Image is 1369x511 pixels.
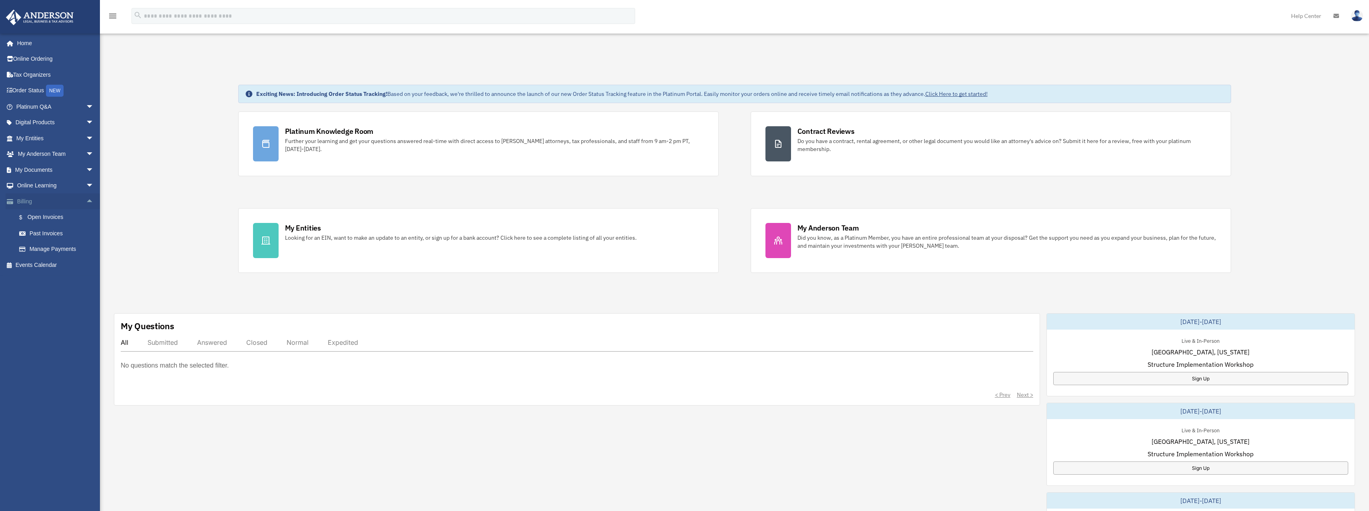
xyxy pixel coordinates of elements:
[328,338,358,346] div: Expedited
[238,111,719,176] a: Platinum Knowledge Room Further your learning and get your questions answered real-time with dire...
[797,137,1216,153] div: Do you have a contract, rental agreement, or other legal document you would like an attorney's ad...
[797,223,859,233] div: My Anderson Team
[147,338,178,346] div: Submitted
[86,130,102,147] span: arrow_drop_down
[108,14,118,21] a: menu
[285,223,321,233] div: My Entities
[751,111,1231,176] a: Contract Reviews Do you have a contract, rental agreement, or other legal document you would like...
[86,99,102,115] span: arrow_drop_down
[86,162,102,178] span: arrow_drop_down
[6,178,106,194] a: Online Learningarrow_drop_down
[108,11,118,21] i: menu
[6,115,106,131] a: Digital Productsarrow_drop_down
[6,162,106,178] a: My Documentsarrow_drop_down
[287,338,309,346] div: Normal
[1047,493,1355,509] div: [DATE]-[DATE]
[121,360,229,371] p: No questions match the selected filter.
[197,338,227,346] div: Answered
[6,146,106,162] a: My Anderson Teamarrow_drop_down
[1148,449,1253,459] span: Structure Implementation Workshop
[285,234,637,242] div: Looking for an EIN, want to make an update to an entity, or sign up for a bank account? Click her...
[285,137,704,153] div: Further your learning and get your questions answered real-time with direct access to [PERSON_NAM...
[925,90,988,97] a: Click Here to get started!
[1148,360,1253,369] span: Structure Implementation Workshop
[6,193,106,209] a: Billingarrow_drop_up
[46,85,64,97] div: NEW
[86,178,102,194] span: arrow_drop_down
[4,10,76,25] img: Anderson Advisors Platinum Portal
[1152,347,1249,357] span: [GEOGRAPHIC_DATA], [US_STATE]
[256,90,988,98] div: Based on your feedback, we're thrilled to announce the launch of our new Order Status Tracking fe...
[6,35,102,51] a: Home
[11,225,106,241] a: Past Invoices
[11,241,106,257] a: Manage Payments
[1053,461,1348,475] a: Sign Up
[1175,336,1226,344] div: Live & In-Person
[6,67,106,83] a: Tax Organizers
[86,115,102,131] span: arrow_drop_down
[1047,403,1355,419] div: [DATE]-[DATE]
[6,257,106,273] a: Events Calendar
[1351,10,1363,22] img: User Pic
[1053,372,1348,385] a: Sign Up
[24,213,28,223] span: $
[86,146,102,163] span: arrow_drop_down
[256,90,387,97] strong: Exciting News: Introducing Order Status Tracking!
[6,99,106,115] a: Platinum Q&Aarrow_drop_down
[1047,314,1355,330] div: [DATE]-[DATE]
[1175,426,1226,434] div: Live & In-Person
[134,11,142,20] i: search
[6,83,106,99] a: Order StatusNEW
[1152,437,1249,446] span: [GEOGRAPHIC_DATA], [US_STATE]
[11,209,106,226] a: $Open Invoices
[797,234,1216,250] div: Did you know, as a Platinum Member, you have an entire professional team at your disposal? Get th...
[6,51,106,67] a: Online Ordering
[121,338,128,346] div: All
[86,193,102,210] span: arrow_drop_up
[797,126,855,136] div: Contract Reviews
[238,208,719,273] a: My Entities Looking for an EIN, want to make an update to an entity, or sign up for a bank accoun...
[6,130,106,146] a: My Entitiesarrow_drop_down
[751,208,1231,273] a: My Anderson Team Did you know, as a Platinum Member, you have an entire professional team at your...
[246,338,267,346] div: Closed
[121,320,174,332] div: My Questions
[285,126,374,136] div: Platinum Knowledge Room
